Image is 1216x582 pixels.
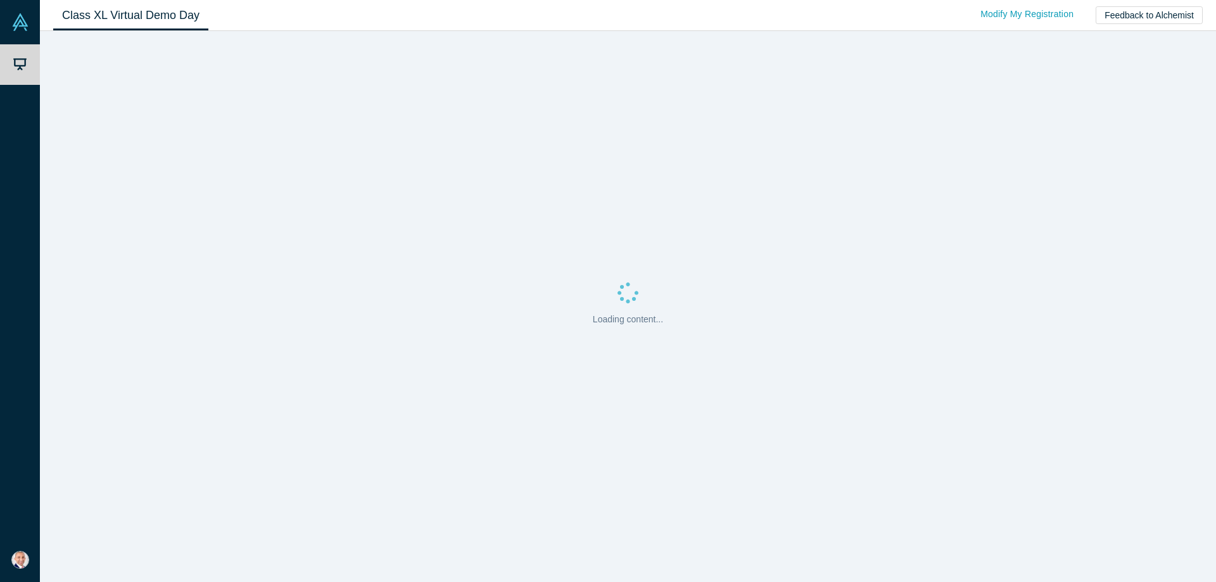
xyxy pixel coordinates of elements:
a: Class XL Virtual Demo Day [53,1,208,30]
button: Feedback to Alchemist [1096,6,1203,24]
p: Loading content... [593,313,663,326]
a: Modify My Registration [967,3,1087,25]
img: Alchemist Vault Logo [11,13,29,31]
img: Haas V's Account [11,551,29,569]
